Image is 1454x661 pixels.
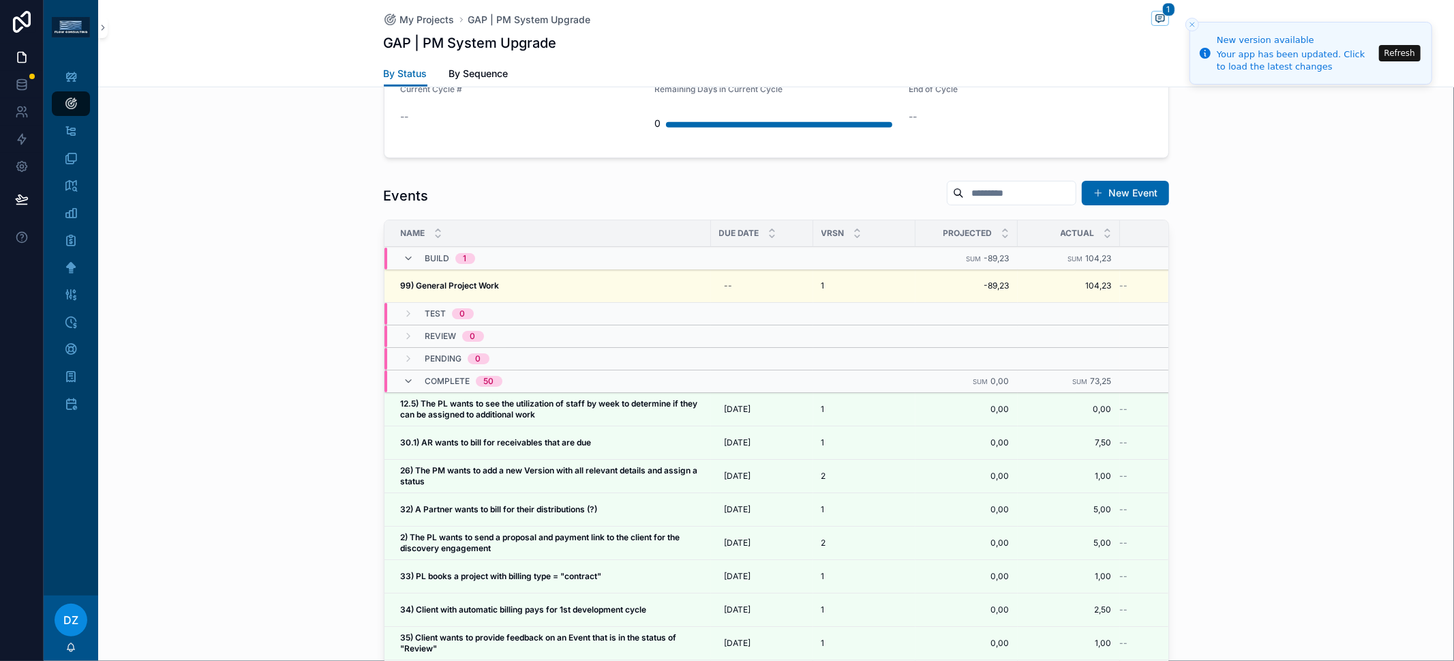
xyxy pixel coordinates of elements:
[52,17,90,38] img: App logo
[1026,538,1112,548] a: 5,00
[1120,571,1227,582] a: --
[924,404,1010,415] a: 0,00
[967,256,982,263] small: Sum
[821,571,907,582] a: 1
[821,538,826,548] span: 2
[1120,437,1128,448] span: --
[1026,280,1112,291] a: 104,23
[401,632,703,654] a: 35) Client wants to provide feedback on an Event that is in the status of "Review"
[1120,437,1227,448] a: --
[401,571,602,581] strong: 33) PL books a project with billing type = "contract"
[924,538,1010,548] span: 0,00
[924,280,1010,291] span: -89,23
[821,437,907,448] a: 1
[425,353,462,364] span: Pending
[719,398,805,420] a: [DATE]
[821,404,825,415] span: 1
[821,604,825,615] span: 1
[1068,256,1083,263] small: Sum
[1026,404,1112,415] a: 0,00
[44,55,98,434] div: scrollable content
[401,632,679,653] strong: 35) Client wants to provide feedback on an Event that is in the status of "Review"
[725,471,751,482] span: [DATE]
[1086,254,1112,264] span: 104,23
[1026,504,1112,515] a: 5,00
[401,604,647,615] strong: 34) Client with automatic billing pays for 1st development cycle
[821,504,907,515] a: 1
[725,504,751,515] span: [DATE]
[821,280,907,291] a: 1
[821,638,907,649] a: 1
[719,599,805,621] a: [DATE]
[654,84,783,94] span: Remaining Days in Current Cycle
[924,504,1010,515] a: 0,00
[1026,604,1112,615] a: 2,50
[401,398,700,420] strong: 12.5) The PL wants to see the utilization of staff by week to determine if they can be assigned t...
[1026,571,1112,582] span: 1,00
[1379,45,1421,61] button: Refresh
[1217,33,1375,47] div: New version available
[1185,18,1199,31] button: Close toast
[821,604,907,615] a: 1
[384,13,455,27] a: My Projects
[924,604,1010,615] span: 0,00
[719,499,805,520] a: [DATE]
[984,254,1010,264] span: -89,23
[449,67,509,80] span: By Sequence
[401,398,703,420] a: 12.5) The PL wants to see the utilization of staff by week to determine if they can be assigned t...
[1120,604,1128,615] span: --
[401,532,682,553] strong: 2) The PL wants to send a proposal and payment link to the client for the discovery engagement
[821,404,907,415] a: 1
[1061,228,1095,239] span: Actual
[401,465,700,486] strong: 26) The PM wants to add a new Version with all relevant details and assign a status
[1120,504,1227,515] a: --
[464,254,467,265] div: 1
[384,67,427,80] span: By Status
[1217,48,1375,73] div: Your app has been updated. Click to load the latest changes
[401,84,463,94] span: Current Cycle #
[725,638,751,649] span: [DATE]
[1120,571,1128,582] span: --
[401,280,500,291] strong: 99) General Project Work
[821,471,826,482] span: 2
[909,84,958,94] span: End of Cycle
[924,471,1010,482] a: 0,00
[468,13,591,27] a: GAP | PM System Upgrade
[425,254,450,265] span: Build
[484,376,494,387] div: 50
[821,437,825,448] span: 1
[384,33,557,53] h1: GAP | PM System Upgrade
[719,465,805,487] a: [DATE]
[1026,471,1112,482] span: 1,00
[909,110,917,123] span: --
[821,638,825,649] span: 1
[1120,604,1227,615] a: --
[725,280,733,291] div: --
[924,571,1010,582] a: 0,00
[425,376,470,387] span: Complete
[476,353,481,364] div: 0
[449,61,509,89] a: By Sequence
[991,376,1010,386] span: 0,00
[1026,437,1112,448] a: 7,50
[821,504,825,515] span: 1
[401,604,703,615] a: 34) Client with automatic billing pays for 1st development cycle
[401,110,409,123] span: --
[719,632,805,654] a: [DATE]
[425,331,457,342] span: Review
[384,61,427,87] a: By Status
[1082,181,1169,205] a: New Event
[401,504,703,515] a: 32) A Partner wants to bill for their distributions (?)
[1026,638,1112,649] a: 1,00
[654,110,661,137] div: 0
[924,437,1010,448] a: 0,00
